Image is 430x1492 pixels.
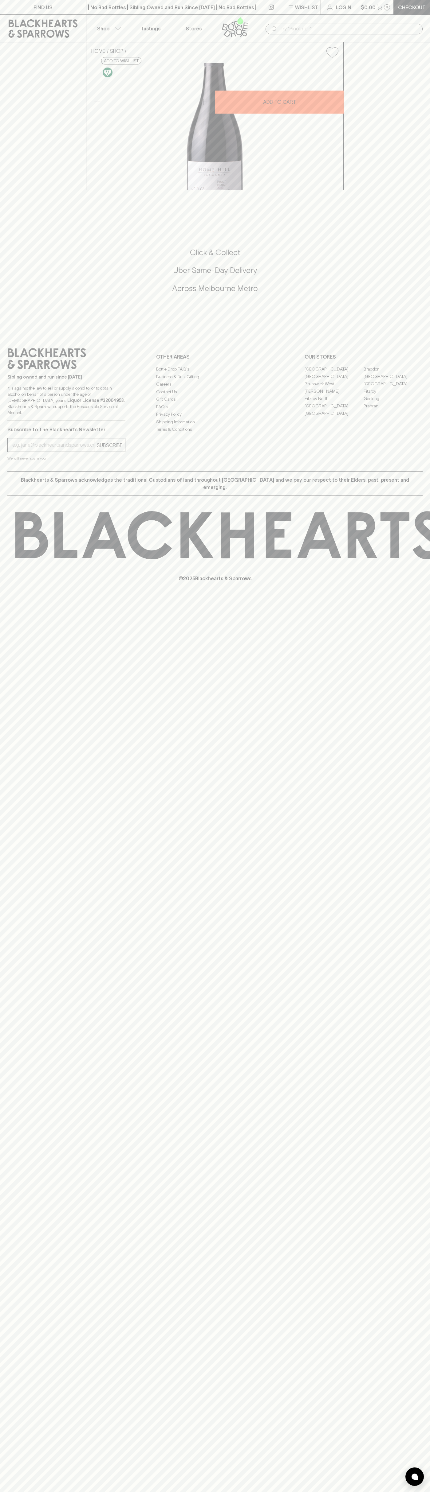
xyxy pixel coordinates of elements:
[86,63,343,190] img: 40282.png
[305,380,364,387] a: Brunswick West
[12,476,418,491] p: Blackhearts & Sparrows acknowledges the traditional Custodians of land throughout [GEOGRAPHIC_DAT...
[186,25,202,32] p: Stores
[386,6,388,9] p: 0
[364,373,423,380] a: [GEOGRAPHIC_DATA]
[305,402,364,410] a: [GEOGRAPHIC_DATA]
[110,48,123,54] a: SHOP
[7,283,423,293] h5: Across Melbourne Metro
[156,396,274,403] a: Gift Cards
[103,68,112,77] img: Vegan
[7,223,423,326] div: Call to action block
[94,438,125,452] button: SUBSCRIBE
[101,57,141,64] button: Add to wishlist
[305,353,423,360] p: OUR STORES
[156,366,274,373] a: Bottle Drop FAQ's
[305,395,364,402] a: Fitzroy North
[7,426,125,433] p: Subscribe to The Blackhearts Newsletter
[361,4,376,11] p: $0.00
[129,15,172,42] a: Tastings
[305,410,364,417] a: [GEOGRAPHIC_DATA]
[305,373,364,380] a: [GEOGRAPHIC_DATA]
[364,395,423,402] a: Geelong
[295,4,318,11] p: Wishlist
[12,440,94,450] input: e.g. jane@blackheartsandsparrows.com.au
[364,380,423,387] a: [GEOGRAPHIC_DATA]
[263,98,296,106] p: ADD TO CART
[7,385,125,416] p: It is against the law to sell or supply alcohol to, or to obtain alcohol on behalf of a person un...
[305,365,364,373] a: [GEOGRAPHIC_DATA]
[364,387,423,395] a: Fitzroy
[305,387,364,395] a: [PERSON_NAME]
[156,388,274,395] a: Contact Us
[156,411,274,418] a: Privacy Policy
[156,381,274,388] a: Careers
[398,4,426,11] p: Checkout
[86,15,129,42] button: Shop
[172,15,215,42] a: Stores
[101,66,114,79] a: Made without the use of any animal products.
[97,441,123,449] p: SUBSCRIBE
[141,25,160,32] p: Tastings
[7,247,423,258] h5: Click & Collect
[364,365,423,373] a: Braddon
[280,24,418,34] input: Try "Pinot noir"
[91,48,105,54] a: HOME
[7,265,423,275] h5: Uber Same-Day Delivery
[34,4,53,11] p: FIND US
[156,373,274,380] a: Business & Bulk Gifting
[412,1474,418,1480] img: bubble-icon
[156,353,274,360] p: OTHER AREAS
[156,426,274,433] a: Terms & Conditions
[156,418,274,425] a: Shipping Information
[215,91,344,114] button: ADD TO CART
[324,45,341,60] button: Add to wishlist
[67,398,124,403] strong: Liquor License #32064953
[156,403,274,410] a: FAQ's
[97,25,109,32] p: Shop
[7,374,125,380] p: Sibling owned and run since [DATE]
[7,455,125,461] p: We will never spam you
[336,4,351,11] p: Login
[364,402,423,410] a: Prahran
